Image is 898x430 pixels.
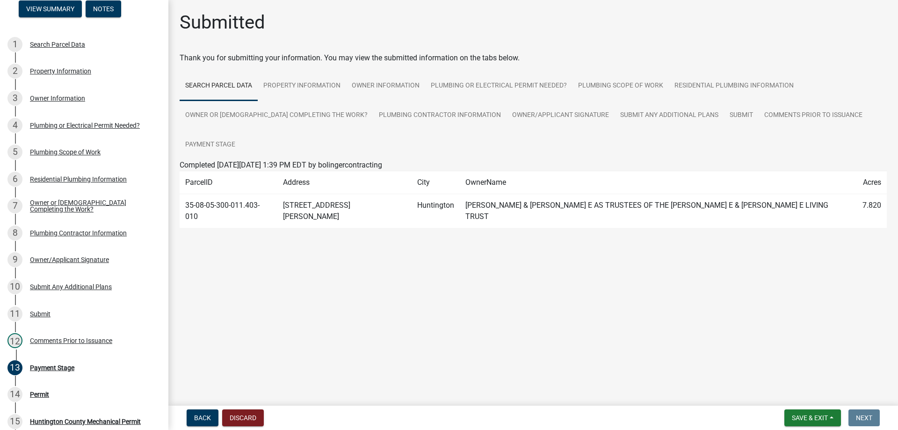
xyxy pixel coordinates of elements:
span: Next [856,414,872,422]
a: Owner or [DEMOGRAPHIC_DATA] Completing the Work? [180,101,373,131]
div: Owner/Applicant Signature [30,256,109,263]
span: Completed [DATE][DATE] 1:39 PM EDT by bolingercontracting [180,160,382,169]
div: Submit [30,311,51,317]
div: Residential Plumbing Information [30,176,127,182]
a: Owner Information [346,71,425,101]
h1: Submitted [180,11,265,34]
div: 3 [7,91,22,106]
div: 12 [7,333,22,348]
td: Huntington [412,194,460,228]
a: Residential Plumbing Information [669,71,799,101]
div: Plumbing Contractor Information [30,230,127,236]
td: [PERSON_NAME] & [PERSON_NAME] E AS TRUSTEES OF THE [PERSON_NAME] E & [PERSON_NAME] E LIVING TRUST [460,194,857,228]
a: Plumbing Scope of Work [572,71,669,101]
div: 11 [7,306,22,321]
a: Comments Prior to Issuance [759,101,868,131]
button: Notes [86,0,121,17]
a: Plumbing Contractor Information [373,101,507,131]
div: 8 [7,226,22,241]
div: Owner or [DEMOGRAPHIC_DATA] Completing the Work? [30,199,153,212]
div: 1 [7,37,22,52]
div: 4 [7,118,22,133]
a: Submit Any Additional Plans [615,101,724,131]
div: Permit [30,391,49,398]
div: Submit Any Additional Plans [30,284,112,290]
div: Search Parcel Data [30,41,85,48]
div: 2 [7,64,22,79]
div: 7 [7,198,22,213]
div: 5 [7,145,22,160]
div: Plumbing Scope of Work [30,149,101,155]
a: Submit [724,101,759,131]
button: Back [187,409,218,426]
div: 15 [7,414,22,429]
button: Next [848,409,880,426]
div: 13 [7,360,22,375]
a: Plumbing or Electrical Permit Needed? [425,71,572,101]
td: Address [277,171,412,194]
div: Thank you for submitting your information. You may view the submitted information on the tabs below. [180,52,887,64]
td: ParcelID [180,171,277,194]
div: Huntington County Mechanical Permit [30,418,141,425]
wm-modal-confirm: Summary [19,6,82,13]
div: Payment Stage [30,364,74,371]
div: 9 [7,252,22,267]
div: Property Information [30,68,91,74]
div: 14 [7,387,22,402]
div: Plumbing or Electrical Permit Needed? [30,122,140,129]
td: Acres [857,171,887,194]
span: Save & Exit [792,414,828,422]
td: 35-08-05-300-011.403-010 [180,194,277,228]
div: 6 [7,172,22,187]
td: OwnerName [460,171,857,194]
button: View Summary [19,0,82,17]
td: [STREET_ADDRESS][PERSON_NAME] [277,194,412,228]
a: Search Parcel Data [180,71,258,101]
wm-modal-confirm: Notes [86,6,121,13]
span: Back [194,414,211,422]
a: Owner/Applicant Signature [507,101,615,131]
button: Save & Exit [784,409,841,426]
td: City [412,171,460,194]
a: Property Information [258,71,346,101]
td: 7.820 [857,194,887,228]
div: 10 [7,279,22,294]
button: Discard [222,409,264,426]
div: Comments Prior to Issuance [30,337,112,344]
a: Payment Stage [180,130,241,160]
div: Owner Information [30,95,85,102]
